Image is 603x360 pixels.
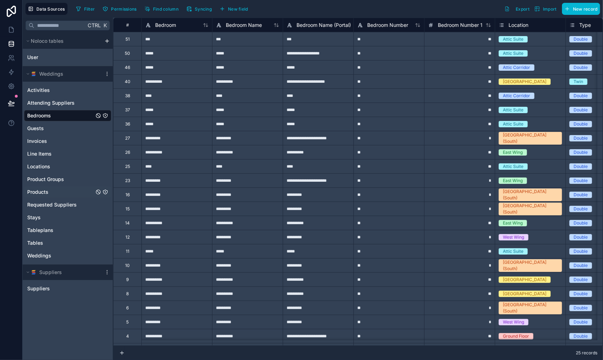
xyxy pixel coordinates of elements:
[111,6,136,12] span: Permissions
[503,302,558,314] div: [GEOGRAPHIC_DATA] (South)
[503,107,523,113] div: Attic Suite
[574,121,588,127] div: Double
[574,178,588,184] div: Double
[574,192,588,198] div: Double
[574,248,588,255] div: Double
[125,220,130,226] div: 14
[503,203,558,215] div: [GEOGRAPHIC_DATA] (South)
[297,22,351,29] span: Bedroom Name (Portal)
[574,135,588,141] div: Double
[119,22,136,28] div: #
[142,4,181,14] button: Find column
[574,79,583,85] div: Twin
[125,79,130,85] div: 40
[503,291,546,297] div: [GEOGRAPHIC_DATA]
[559,3,600,15] a: New record
[576,350,597,356] span: 25 records
[125,51,130,56] div: 50
[574,234,588,240] div: Double
[503,50,523,57] div: Attic Suite
[84,6,95,12] span: Filter
[574,291,588,297] div: Double
[126,277,129,283] div: 9
[125,192,130,198] div: 16
[574,220,588,226] div: Double
[125,65,130,70] div: 46
[125,164,130,169] div: 25
[579,22,591,29] span: Type
[125,121,130,127] div: 36
[503,149,523,156] div: East Wing
[503,220,523,226] div: East Wing
[226,22,262,29] span: Bedroom Name
[503,234,524,240] div: West Wing
[125,150,130,155] div: 26
[516,6,529,12] span: Export
[509,22,528,29] span: Location
[574,50,588,57] div: Double
[155,22,176,29] span: Bedroom
[532,3,559,15] button: Import
[228,6,248,12] span: New field
[503,79,546,85] div: [GEOGRAPHIC_DATA]
[574,206,588,212] div: Double
[574,305,588,311] div: Double
[217,4,251,14] button: New field
[126,333,129,339] div: 4
[100,4,142,14] a: Permissions
[502,3,532,15] button: Export
[503,36,523,42] div: Attic Suite
[574,149,588,156] div: Double
[503,259,558,272] div: [GEOGRAPHIC_DATA] (South)
[573,6,598,12] span: New record
[184,4,214,14] button: Syncing
[503,93,530,99] div: Attic Corridor
[543,6,557,12] span: Import
[438,22,482,29] span: Bedroom Number 1
[125,36,130,42] div: 51
[574,319,588,325] div: Double
[103,23,107,28] span: K
[126,305,129,311] div: 6
[125,178,130,184] div: 23
[574,163,588,170] div: Double
[125,135,130,141] div: 27
[574,262,588,269] div: Double
[503,333,529,339] div: Ground Floor
[126,249,129,254] div: 11
[36,6,65,12] span: Data Sources
[25,3,68,15] button: Data Sources
[503,248,523,255] div: Attic Suite
[574,93,588,99] div: Double
[126,319,129,325] div: 5
[562,3,600,15] button: New record
[125,93,130,99] div: 38
[574,107,588,113] div: Double
[126,291,129,297] div: 8
[367,22,408,29] span: Bedroom Number
[503,277,546,283] div: [GEOGRAPHIC_DATA]
[503,121,523,127] div: Attic Suite
[73,4,98,14] button: Filter
[503,319,524,325] div: West Wing
[184,4,217,14] a: Syncing
[503,132,558,145] div: [GEOGRAPHIC_DATA] (South)
[125,206,130,212] div: 15
[125,263,130,268] div: 10
[574,64,588,71] div: Double
[574,277,588,283] div: Double
[574,333,588,339] div: Double
[100,4,139,14] button: Permissions
[125,107,130,113] div: 37
[503,163,523,170] div: Attic Suite
[87,21,101,30] span: Ctrl
[503,178,523,184] div: East Wing
[574,36,588,42] div: Double
[153,6,178,12] span: Find column
[503,188,558,201] div: [GEOGRAPHIC_DATA] (South)
[195,6,212,12] span: Syncing
[503,64,530,71] div: Attic Corridor
[125,234,130,240] div: 12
